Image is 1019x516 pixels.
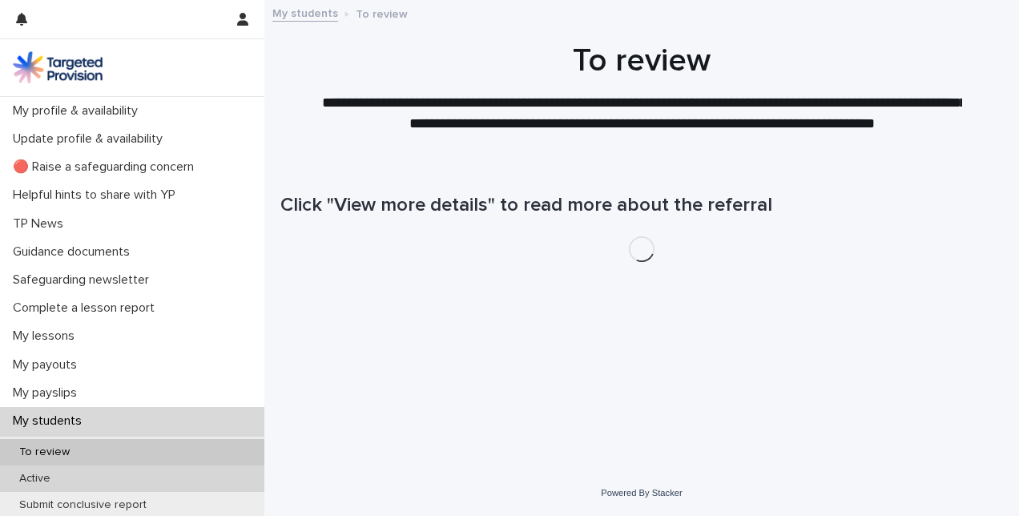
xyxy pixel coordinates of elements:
[6,244,143,260] p: Guidance documents
[6,445,83,459] p: To review
[601,488,682,498] a: Powered By Stacker
[6,187,188,203] p: Helpful hints to share with YP
[6,385,90,401] p: My payslips
[6,300,167,316] p: Complete a lesson report
[6,131,175,147] p: Update profile & availability
[280,194,1003,217] h1: Click "View more details" to read more about the referral
[6,498,159,512] p: Submit conclusive report
[280,42,1003,80] h1: To review
[6,103,151,119] p: My profile & availability
[6,329,87,344] p: My lessons
[356,4,408,22] p: To review
[6,472,63,486] p: Active
[6,159,207,175] p: 🔴 Raise a safeguarding concern
[6,357,90,373] p: My payouts
[272,3,338,22] a: My students
[6,272,162,288] p: Safeguarding newsletter
[13,51,103,83] img: M5nRWzHhSzIhMunXDL62
[6,413,95,429] p: My students
[6,216,76,232] p: TP News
